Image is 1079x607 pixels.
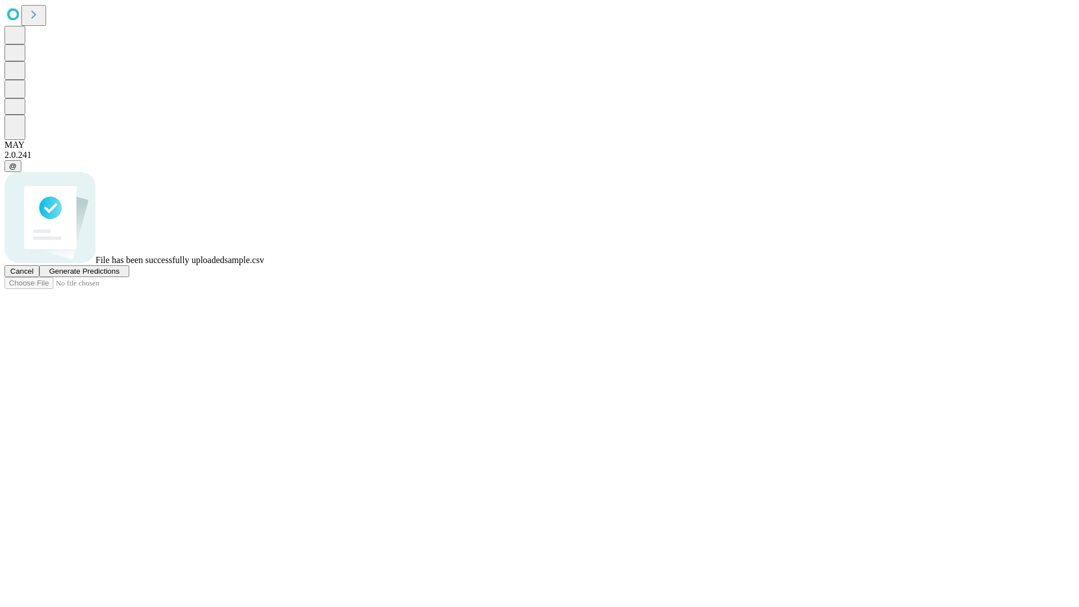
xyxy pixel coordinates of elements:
span: @ [9,162,17,170]
span: Generate Predictions [49,267,119,275]
span: Cancel [10,267,34,275]
button: @ [4,160,21,172]
div: 2.0.241 [4,150,1075,160]
button: Cancel [4,265,39,277]
span: sample.csv [224,255,264,265]
button: Generate Predictions [39,265,129,277]
div: MAY [4,140,1075,150]
span: File has been successfully uploaded [96,255,224,265]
